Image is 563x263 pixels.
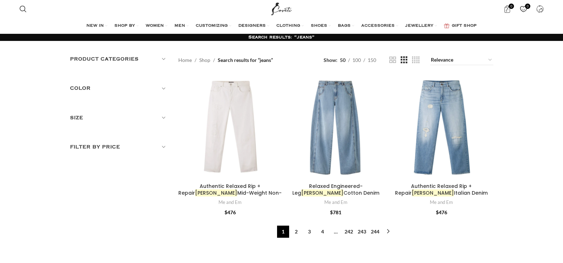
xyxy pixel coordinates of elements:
[195,189,237,196] em: [PERSON_NAME]
[114,23,135,29] span: SHOP BY
[516,2,531,16] div: My Wishlist
[412,189,454,196] em: [PERSON_NAME]
[444,19,477,33] a: GIFT SHOP
[178,56,192,64] a: Home
[70,84,168,92] h5: Color
[436,209,439,215] span: $
[356,226,368,238] a: Page 243
[352,57,361,63] span: 100
[276,19,304,33] a: CLOTHING
[330,209,333,215] span: $
[436,209,447,215] bdi: 476
[316,226,329,238] a: Page 4
[382,226,394,238] a: →
[350,56,363,64] a: 100
[16,19,547,33] div: Main navigation
[361,19,398,33] a: ACCESSORIES
[178,76,282,180] a: Authentic Relaxed Rip + Repair <em class="algolia-search-highlight">Jean</em> Mid-Weight Non-Stre...
[174,19,189,33] a: MEN
[114,19,139,33] a: SHOP BY
[70,55,168,63] h5: Product categories
[509,4,514,9] span: 0
[86,23,104,29] span: NEW IN
[324,56,337,64] span: Show
[343,226,355,238] a: Page 242
[405,23,433,29] span: JEWELLERY
[284,76,388,180] a: Relaxed Engineered-Leg <em class="algolia-search-highlight">Jean</em> Cotton Denim
[311,23,327,29] span: SHOES
[525,4,530,9] span: 0
[330,226,342,238] span: …
[70,114,168,122] h5: Size
[330,209,341,215] bdi: 781
[146,19,167,33] a: WOMEN
[199,56,210,64] a: Shop
[146,23,164,29] span: WOMEN
[516,2,531,16] a: 0
[178,226,493,238] nav: Product Pagination
[196,23,228,29] span: CUSTOMIZING
[224,209,227,215] span: $
[430,55,493,65] select: Shop order
[500,2,514,16] a: 0
[238,23,266,29] span: DESIGNERS
[218,199,242,206] a: Me and Em
[277,226,289,238] span: Page 1
[303,226,315,238] a: Page 3
[338,19,354,33] a: BAGS
[311,19,331,33] a: SHOES
[395,183,488,197] a: Authentic Relaxed Rip + Repair[PERSON_NAME]Italian Denim
[238,19,269,33] a: DESIGNERS
[338,23,351,29] span: BAGS
[270,5,293,11] a: Site logo
[178,56,273,64] nav: Breadcrumb
[178,183,282,204] a: Authentic Relaxed Rip + Repair[PERSON_NAME]Mid-Weight Non-Stretch Denim
[290,226,302,238] a: Page 2
[301,189,343,196] em: [PERSON_NAME]
[218,56,273,64] span: Search results for “jeans”
[324,199,347,206] a: Me and Em
[361,23,395,29] span: ACCESSORIES
[16,2,30,16] a: Search
[86,19,107,33] a: NEW IN
[430,199,453,206] a: Me and Em
[368,57,376,63] span: 150
[224,209,236,215] bdi: 476
[340,57,346,63] span: 50
[292,183,379,197] a: Relaxed Engineered-Leg[PERSON_NAME]Cotton Denim
[196,19,231,33] a: CUSTOMIZING
[401,56,407,64] a: Grid view 3
[444,23,449,28] img: GiftBag
[405,19,437,33] a: JEWELLERY
[276,23,300,29] span: CLOTHING
[452,23,477,29] span: GIFT SHOP
[248,34,315,41] h1: Search results: “jeans”
[389,56,396,64] a: Grid view 2
[365,56,379,64] a: 150
[337,56,348,64] a: 50
[412,56,419,64] a: Grid view 4
[174,23,185,29] span: MEN
[70,143,168,151] h5: Filter by price
[390,76,493,180] a: Authentic Relaxed Rip + Repair <em class="algolia-search-highlight">Jean</em> Italian Denim
[369,226,381,238] a: Page 244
